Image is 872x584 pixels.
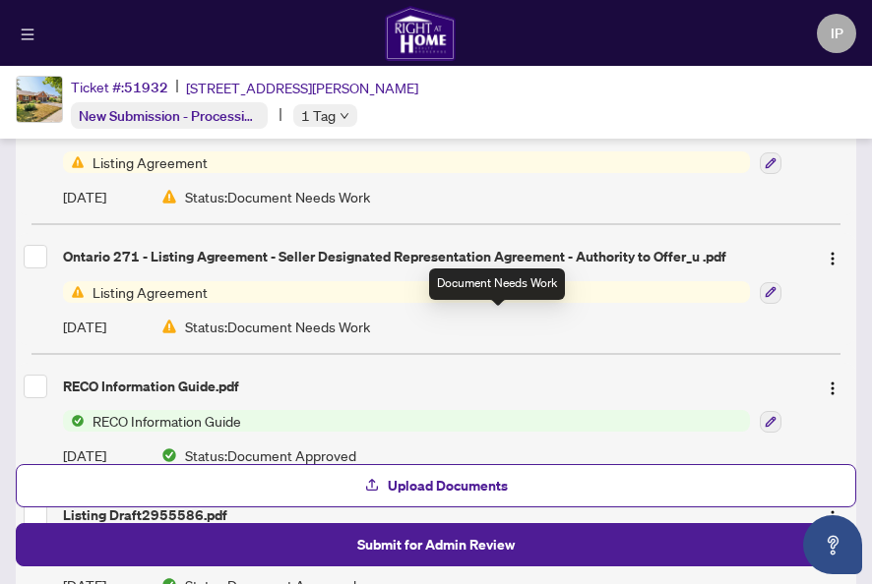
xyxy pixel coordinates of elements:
span: New Submission - Processing Pending [79,106,314,125]
img: Status Icon [63,151,85,173]
div: Document Needs Work [429,268,565,300]
span: Listing Agreement [85,151,216,173]
img: Logo [825,251,841,266]
button: Submit for Admin Review [16,523,856,566]
span: RECO Information Guide [85,410,249,432]
span: IP [831,23,843,44]
img: Status Icon [63,281,85,303]
span: [STREET_ADDRESS][PERSON_NAME] [186,77,418,98]
span: Listing Agreement [85,281,216,303]
div: Ontario 271 - Listing Agreement - Seller Designated Representation Agreement - Authority to Offer... [63,246,801,267]
img: Document Status [161,189,177,204]
div: RECO Information Guide.pdf [63,376,801,397]
span: menu [21,28,34,41]
div: Ticket #: [71,76,168,98]
img: logo [385,6,456,61]
span: [DATE] [63,316,106,337]
button: Open asap [803,515,862,574]
img: IMG-S12406619_1.jpg [17,77,62,122]
span: Submit for Admin Review [357,529,515,560]
button: Upload Documents [16,464,856,507]
span: 1 Tag [301,104,336,127]
img: Document Status [161,447,177,463]
span: Status: Document Needs Work [185,316,370,337]
img: Logo [825,380,841,396]
span: 51932 [124,79,168,96]
span: [DATE] [63,444,106,466]
button: Logo [817,241,848,272]
span: Upload Documents [388,470,508,501]
button: Logo [817,371,848,402]
img: Document Status [161,319,177,334]
span: down [340,111,349,121]
span: Status: Document Needs Work [185,186,370,207]
img: Status Icon [63,410,85,432]
span: [DATE] [63,186,106,207]
span: Status: Document Approved [185,444,356,466]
